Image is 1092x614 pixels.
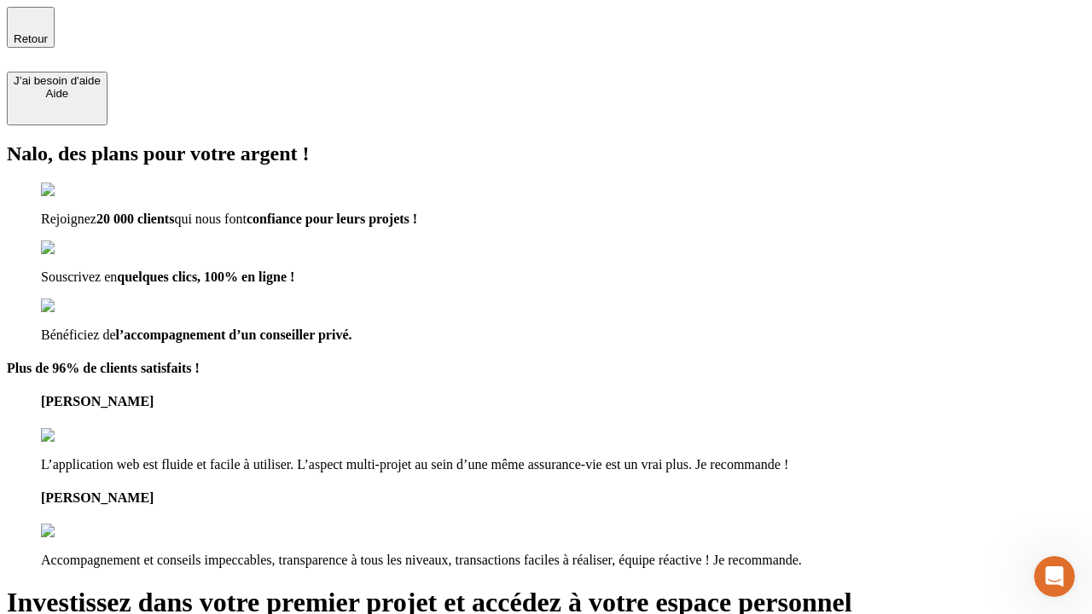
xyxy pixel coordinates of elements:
div: Aide [14,87,101,100]
span: 20 000 clients [96,211,175,226]
p: Accompagnement et conseils impeccables, transparence à tous les niveaux, transactions faciles à r... [41,553,1085,568]
span: Rejoignez [41,211,96,226]
img: checkmark [41,298,114,314]
span: qui nous font [174,211,246,226]
img: checkmark [41,182,114,198]
img: reviews stars [41,524,125,539]
span: confiance pour leurs projets ! [247,211,417,226]
img: reviews stars [41,428,125,443]
img: checkmark [41,240,114,256]
div: J’ai besoin d'aide [14,74,101,87]
button: J’ai besoin d'aideAide [7,72,107,125]
span: quelques clics, 100% en ligne ! [117,269,294,284]
span: Retour [14,32,48,45]
span: Bénéficiez de [41,327,116,342]
h2: Nalo, des plans pour votre argent ! [7,142,1085,165]
h4: [PERSON_NAME] [41,394,1085,409]
h4: Plus de 96% de clients satisfaits ! [7,361,1085,376]
iframe: Intercom live chat [1034,556,1075,597]
span: l’accompagnement d’un conseiller privé. [116,327,352,342]
p: L’application web est fluide et facile à utiliser. L’aspect multi-projet au sein d’une même assur... [41,457,1085,472]
h4: [PERSON_NAME] [41,490,1085,506]
span: Souscrivez en [41,269,117,284]
button: Retour [7,7,55,48]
